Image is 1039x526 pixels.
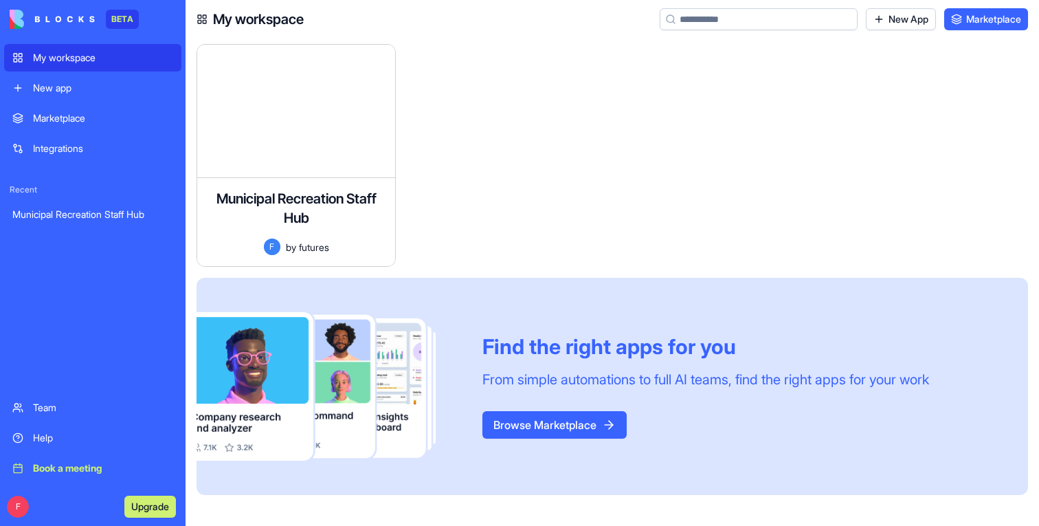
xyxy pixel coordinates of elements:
button: Browse Marketplace [482,411,627,439]
div: Municipal Recreation Staff Hub [12,208,173,221]
div: Marketplace [33,111,173,125]
a: BETA [10,10,139,29]
a: My workspace [4,44,181,72]
div: From simple automations to full AI teams, find the right apps for your work [482,370,929,389]
div: Help [33,431,173,445]
h4: My workspace [213,10,304,29]
div: Integrations [33,142,173,155]
div: Team [33,401,173,415]
span: F [7,496,29,518]
div: BETA [106,10,139,29]
span: futures [299,240,329,254]
div: New app [33,81,173,95]
span: Recent [4,184,181,195]
span: by [286,240,296,254]
div: Find the right apps for you [482,334,929,359]
a: Municipal Recreation Staff HubFbyfutures [197,44,396,267]
a: Help [4,424,181,452]
a: Integrations [4,135,181,162]
a: New app [4,74,181,102]
a: Book a meeting [4,454,181,482]
a: New App [866,8,936,30]
a: Team [4,394,181,421]
div: My workspace [33,51,173,65]
a: Municipal Recreation Staff Hub [4,201,181,228]
button: Upgrade [124,496,176,518]
a: Upgrade [124,499,176,513]
a: Browse Marketplace [482,418,627,432]
h4: Municipal Recreation Staff Hub [208,189,384,228]
span: F [264,239,280,255]
a: Marketplace [944,8,1028,30]
div: Book a meeting [33,461,173,475]
a: Marketplace [4,105,181,132]
img: logo [10,10,95,29]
